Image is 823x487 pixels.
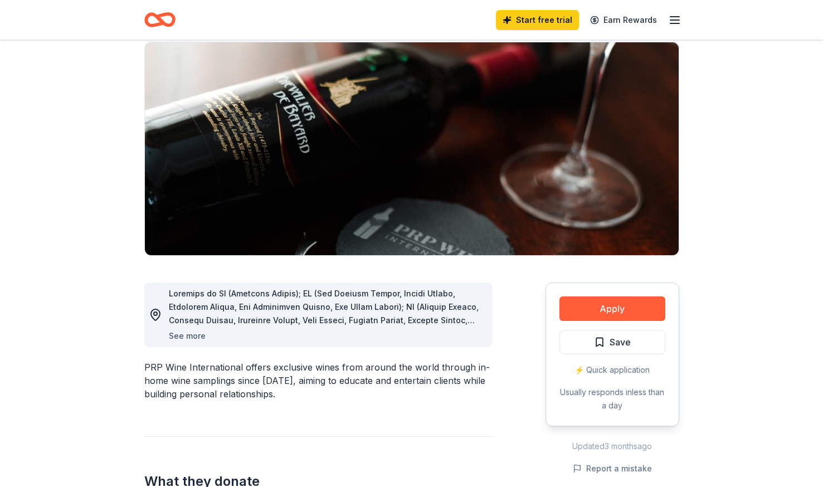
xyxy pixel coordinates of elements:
[559,363,665,377] div: ⚡️ Quick application
[144,7,176,33] a: Home
[583,10,664,30] a: Earn Rewards
[559,296,665,321] button: Apply
[559,386,665,412] div: Usually responds in less than a day
[573,462,652,475] button: Report a mistake
[610,335,631,349] span: Save
[169,329,206,343] button: See more
[559,330,665,354] button: Save
[145,42,679,255] img: Image for PRP Wine International
[546,440,679,453] div: Updated 3 months ago
[144,361,492,401] div: PRP Wine International offers exclusive wines from around the world through in-home wine sampling...
[496,10,579,30] a: Start free trial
